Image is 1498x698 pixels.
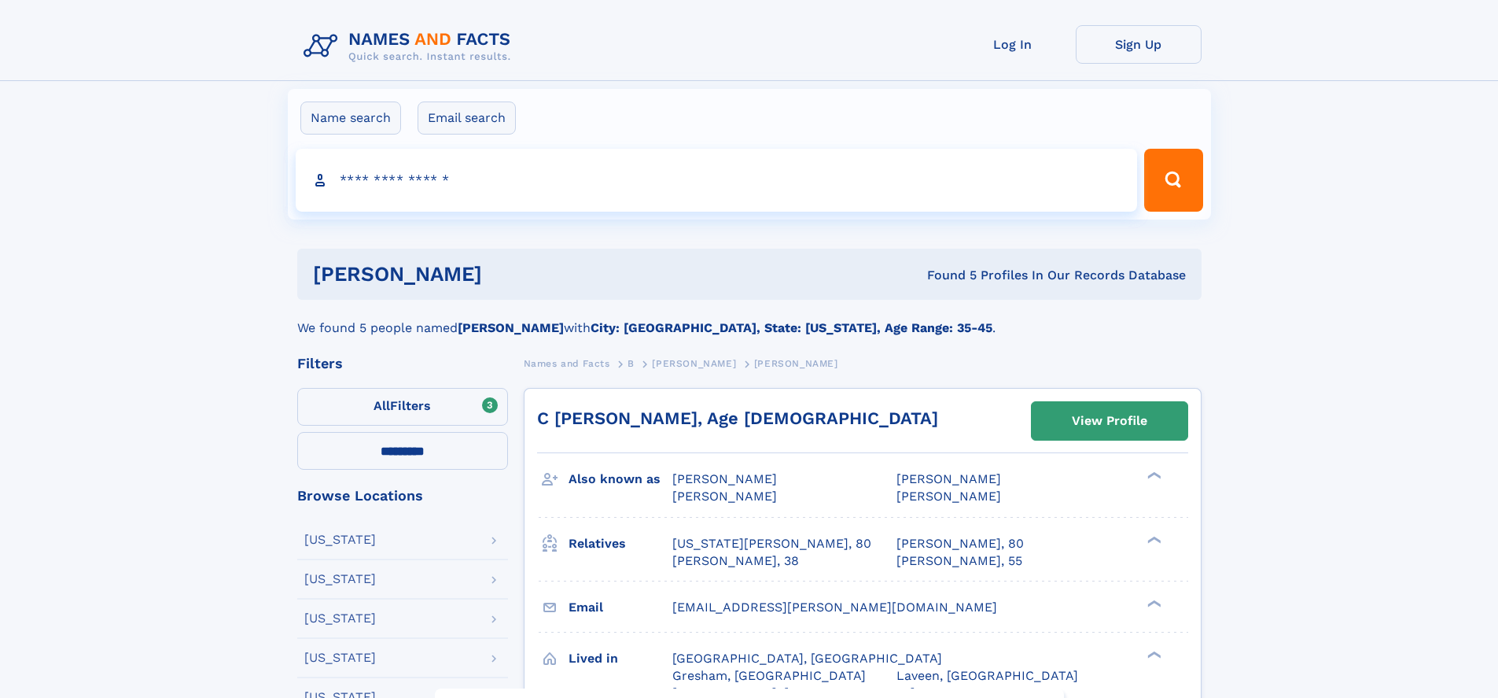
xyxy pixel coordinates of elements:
div: Browse Locations [297,489,508,503]
h3: Relatives [569,530,672,557]
div: Found 5 Profiles In Our Records Database [705,267,1186,284]
div: [US_STATE] [304,652,376,664]
a: C [PERSON_NAME], Age [DEMOGRAPHIC_DATA] [537,408,938,428]
span: [PERSON_NAME] [896,471,1001,486]
a: [PERSON_NAME], 55 [896,552,1022,570]
div: ❯ [1143,471,1162,481]
span: [EMAIL_ADDRESS][PERSON_NAME][DOMAIN_NAME] [672,600,997,615]
span: Gresham, [GEOGRAPHIC_DATA] [672,668,866,683]
input: search input [296,149,1138,212]
a: B [628,353,635,373]
div: [US_STATE] [304,534,376,546]
label: Filters [297,388,508,426]
a: View Profile [1032,402,1187,440]
b: [PERSON_NAME] [458,320,564,335]
span: [PERSON_NAME] [754,358,838,369]
span: [PERSON_NAME] [672,471,777,486]
a: Names and Facts [524,353,610,373]
h3: Email [569,594,672,621]
div: ❯ [1143,598,1162,608]
div: View Profile [1072,403,1147,439]
a: [US_STATE][PERSON_NAME], 80 [672,535,871,552]
a: Log In [950,25,1076,64]
label: Email search [418,102,516,135]
h3: Also known as [569,466,672,493]
div: Filters [297,356,508,371]
a: [PERSON_NAME] [652,353,736,373]
span: All [374,398,390,413]
h3: Lived in [569,645,672,672]
div: ❯ [1143,534,1162,545]
button: Search Button [1144,149,1202,212]
a: [PERSON_NAME], 80 [896,535,1024,552]
div: We found 5 people named with . [297,300,1202,338]
div: [US_STATE] [304,573,376,585]
span: [PERSON_NAME] [652,358,736,369]
div: ❯ [1143,649,1162,659]
span: [PERSON_NAME] [672,489,777,504]
h1: [PERSON_NAME] [313,264,705,284]
img: Logo Names and Facts [297,25,524,68]
a: [PERSON_NAME], 38 [672,552,799,570]
div: [US_STATE] [304,612,376,625]
span: Laveen, [GEOGRAPHIC_DATA] [896,668,1078,683]
span: B [628,358,635,369]
b: City: [GEOGRAPHIC_DATA], State: [US_STATE], Age Range: 35-45 [591,320,992,335]
a: Sign Up [1076,25,1202,64]
span: [PERSON_NAME] [896,489,1001,504]
span: [GEOGRAPHIC_DATA], [GEOGRAPHIC_DATA] [672,651,942,666]
label: Name search [300,102,401,135]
